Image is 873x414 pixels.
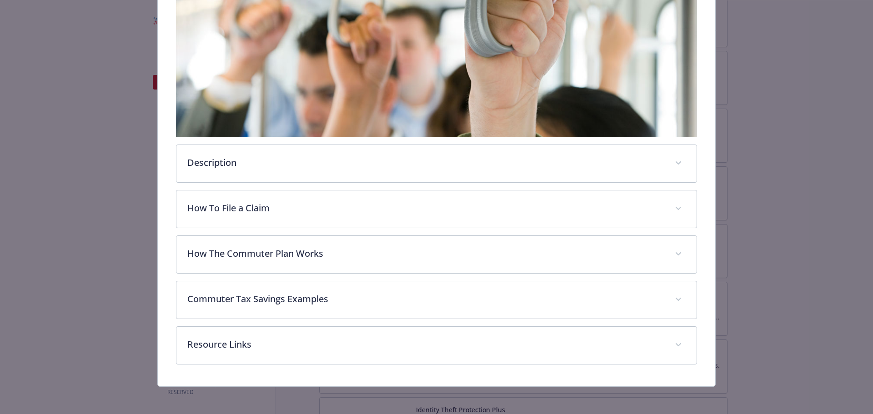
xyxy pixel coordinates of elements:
[187,156,664,170] p: Description
[187,292,664,306] p: Commuter Tax Savings Examples
[176,327,697,364] div: Resource Links
[187,338,664,351] p: Resource Links
[176,190,697,228] div: How To File a Claim
[187,201,664,215] p: How To File a Claim
[187,247,664,260] p: How The Commuter Plan Works
[176,236,697,273] div: How The Commuter Plan Works
[176,281,697,319] div: Commuter Tax Savings Examples
[176,145,697,182] div: Description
